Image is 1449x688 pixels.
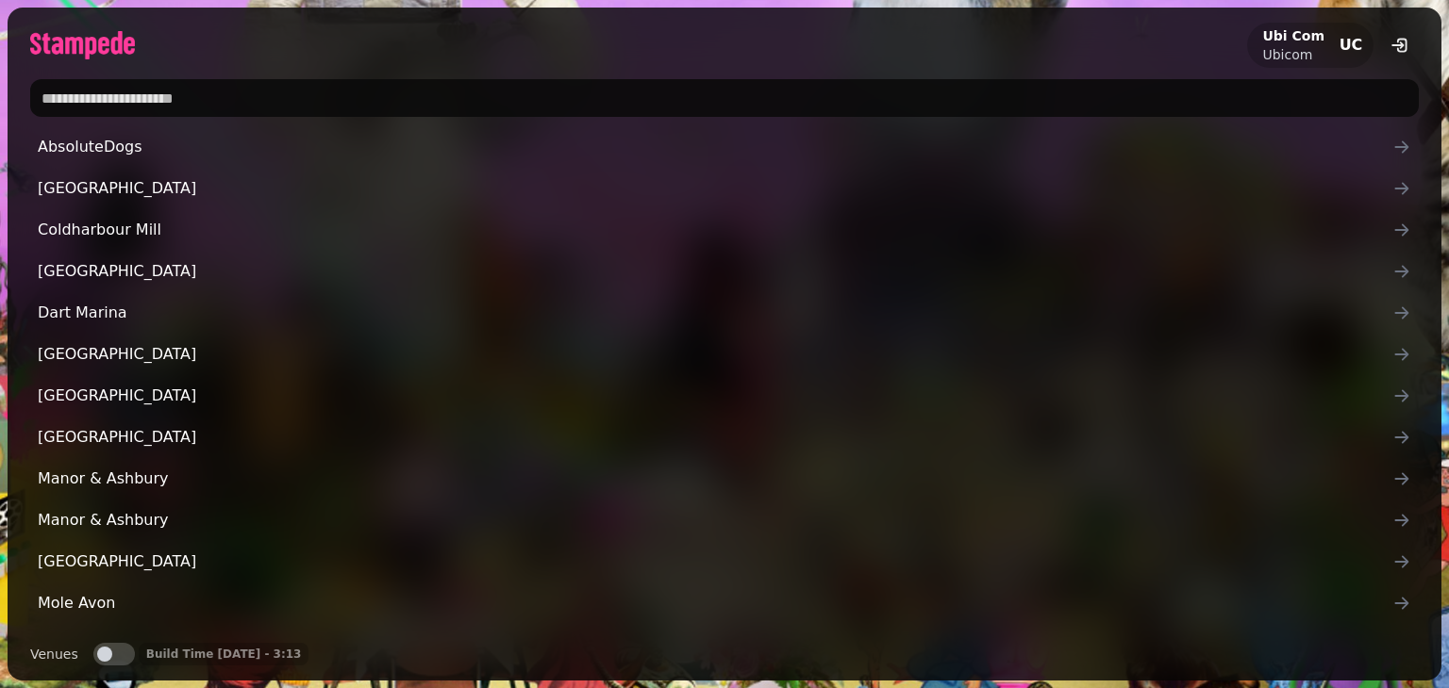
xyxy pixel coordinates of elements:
span: Manor & Ashbury [38,467,1392,490]
span: [GEOGRAPHIC_DATA] [38,343,1392,366]
span: [GEOGRAPHIC_DATA] [38,260,1392,283]
a: [GEOGRAPHIC_DATA] [30,626,1419,663]
a: Dart Marina [30,294,1419,332]
a: [GEOGRAPHIC_DATA] [30,377,1419,415]
a: [GEOGRAPHIC_DATA] [30,336,1419,373]
span: Mole Avon [38,592,1392,614]
a: [GEOGRAPHIC_DATA] [30,543,1419,581]
button: logout [1381,26,1419,64]
span: UC [1340,38,1363,53]
span: AbsoluteDogs [38,136,1392,158]
h2: Ubi Com [1262,26,1324,45]
a: [GEOGRAPHIC_DATA] [30,418,1419,456]
span: Coldharbour Mill [38,219,1392,241]
span: [GEOGRAPHIC_DATA] [38,177,1392,200]
span: [GEOGRAPHIC_DATA] [38,385,1392,407]
label: Venues [30,643,78,665]
a: [GEOGRAPHIC_DATA] [30,170,1419,207]
span: [GEOGRAPHIC_DATA] [38,426,1392,449]
span: Manor & Ashbury [38,509,1392,532]
span: Dart Marina [38,302,1392,324]
a: AbsoluteDogs [30,128,1419,166]
a: Coldharbour Mill [30,211,1419,249]
p: Ubicom [1262,45,1324,64]
p: Build Time [DATE] - 3:13 [146,647,302,662]
a: Manor & Ashbury [30,460,1419,498]
a: Mole Avon [30,584,1419,622]
img: logo [30,31,135,59]
span: [GEOGRAPHIC_DATA] [38,550,1392,573]
a: [GEOGRAPHIC_DATA] [30,253,1419,290]
a: Manor & Ashbury [30,501,1419,539]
